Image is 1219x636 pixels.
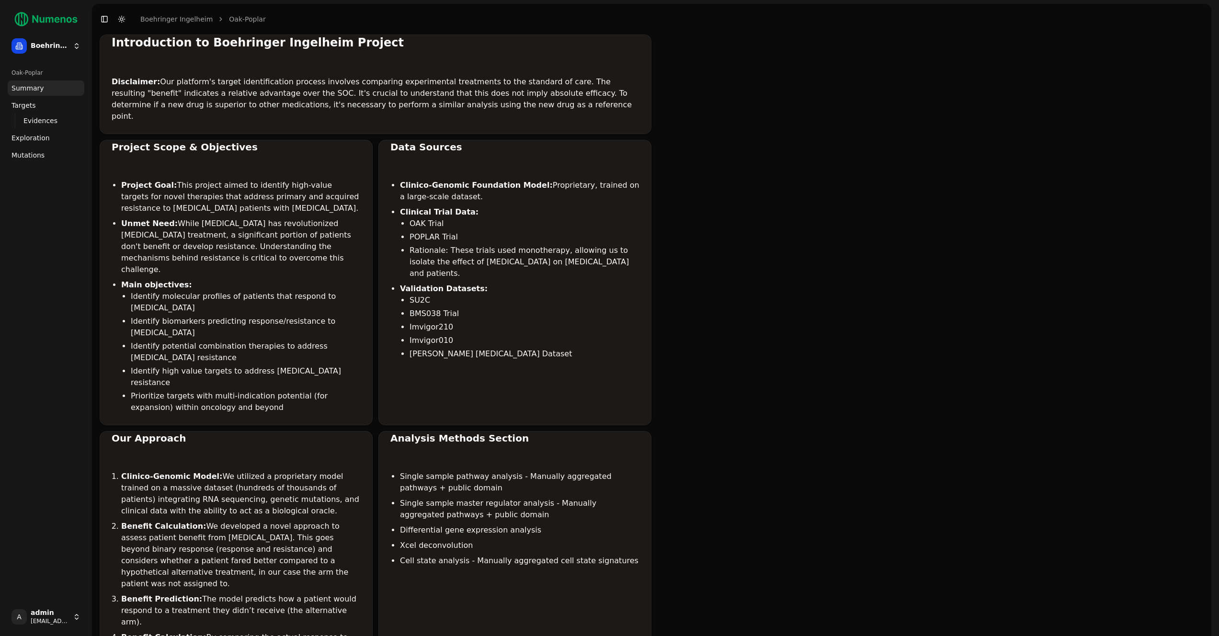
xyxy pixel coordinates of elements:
[131,365,361,388] li: Identify high value targets to address [MEDICAL_DATA] resistance
[410,348,639,360] li: [PERSON_NAME] [MEDICAL_DATA] Dataset
[121,218,361,275] li: While [MEDICAL_DATA] has revolutionized [MEDICAL_DATA] treatment, a significant portion of patien...
[131,390,361,413] li: Prioritize targets with multi-indication potential (for expansion) within oncology and beyond
[410,321,639,333] li: Imvigor210
[112,432,361,445] div: Our Approach
[400,180,639,203] li: Proprietary, trained on a large-scale dataset.
[121,521,361,590] li: We developed a novel approach to assess patient benefit from [MEDICAL_DATA]. This goes beyond bin...
[400,284,488,293] strong: Validation Datasets:
[410,335,639,346] li: Imvigor010
[112,76,639,122] p: Our platform's target identification process involves comparing experimental treatments to the st...
[20,114,73,127] a: Evidences
[390,432,639,445] div: Analysis Methods Section
[115,12,128,26] button: Toggle Dark Mode
[410,218,639,229] li: OAK Trial
[121,594,202,603] strong: Benefit Prediction:
[131,316,361,339] li: Identify biomarkers predicting response/resistance to [MEDICAL_DATA]
[112,77,160,86] strong: Disclaimer:
[11,83,44,93] span: Summary
[121,181,177,190] strong: Project Goal:
[400,207,478,216] strong: Clinical Trial Data:
[121,280,192,289] strong: Main objectives:
[131,291,361,314] li: Identify molecular profiles of patients that respond to [MEDICAL_DATA]
[31,42,69,50] span: Boehringer Ingelheim
[112,140,361,154] div: Project Scope & Objectives
[400,181,553,190] strong: Clinico-Genomic Foundation Model:
[8,80,84,96] a: Summary
[390,140,639,154] div: Data Sources
[8,148,84,163] a: Mutations
[400,524,639,536] li: Differential gene expression analysis
[11,609,27,625] span: A
[31,609,69,617] span: admin
[121,472,222,481] strong: Clinico-Genomic Model:
[400,498,639,521] li: Single sample master regulator analysis - Manually aggregated pathways + public domain
[98,12,111,26] button: Toggle Sidebar
[410,231,639,243] li: POPLAR Trial
[410,245,639,279] li: Rationale: These trials used monotherapy, allowing us to isolate the effect of [MEDICAL_DATA] on ...
[31,617,69,625] span: [EMAIL_ADDRESS]
[121,471,361,517] li: We utilized a proprietary model trained on a massive dataset (hundreds of thousands of patients) ...
[8,605,84,628] button: Aadmin[EMAIL_ADDRESS]
[121,180,361,214] li: This project aimed to identify high-value targets for novel therapies that address primary and ac...
[11,150,45,160] span: Mutations
[121,219,178,228] strong: Unmet Need:
[121,522,206,531] strong: Benefit Calculation:
[229,14,265,24] a: Oak-Poplar
[400,555,639,567] li: Cell state analysis - Manually aggregated cell state signatures
[8,98,84,113] a: Targets
[410,295,639,306] li: SU2C
[8,130,84,146] a: Exploration
[410,308,639,319] li: BMS038 Trial
[8,8,84,31] img: Numenos
[8,34,84,57] button: Boehringer Ingelheim
[131,341,361,363] li: Identify potential combination therapies to address [MEDICAL_DATA] resistance
[11,101,36,110] span: Targets
[400,540,639,551] li: Xcel deconvolution
[140,14,266,24] nav: breadcrumb
[11,133,50,143] span: Exploration
[400,471,639,494] li: Single sample pathway analysis - Manually aggregated pathways + public domain
[8,65,84,80] div: Oak-Poplar
[112,35,639,50] div: Introduction to Boehringer Ingelheim Project
[121,593,361,628] li: The model predicts how a patient would respond to a treatment they didn’t receive (the alternativ...
[140,14,213,24] a: Boehringer Ingelheim
[23,116,57,125] span: Evidences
